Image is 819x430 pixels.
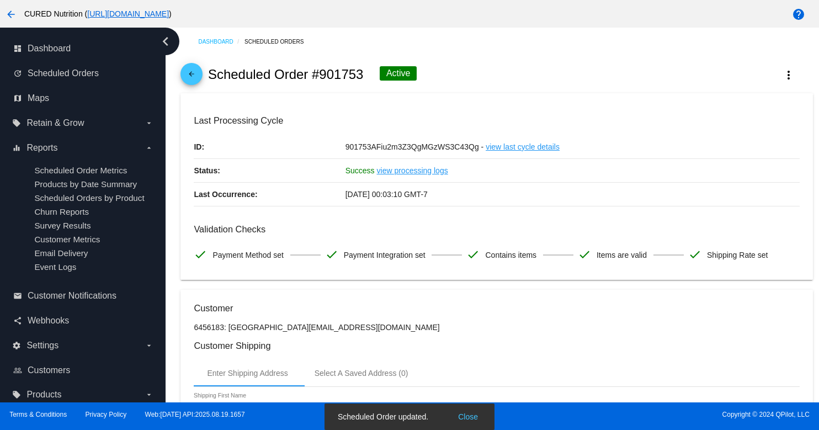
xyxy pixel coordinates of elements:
[13,65,153,82] a: update Scheduled Orders
[34,262,76,272] a: Event Logs
[194,224,799,235] h3: Validation Checks
[194,323,799,332] p: 6456183: [GEOGRAPHIC_DATA][EMAIL_ADDRESS][DOMAIN_NAME]
[26,118,84,128] span: Retain & Grow
[345,166,375,175] span: Success
[26,390,61,400] span: Products
[13,40,153,57] a: dashboard Dashboard
[13,291,22,300] i: email
[13,316,22,325] i: share
[194,183,345,206] p: Last Occurrence:
[419,411,810,418] span: Copyright © 2024 QPilot, LLC
[13,69,22,78] i: update
[185,70,198,83] mat-icon: arrow_back
[12,341,21,350] i: settings
[34,207,89,216] a: Churn Reports
[486,135,560,158] a: view last cycle details
[244,33,313,50] a: Scheduled Orders
[145,341,153,350] i: arrow_drop_down
[34,221,91,230] a: Survey Results
[28,68,99,78] span: Scheduled Orders
[12,119,21,128] i: local_offer
[377,159,448,182] a: view processing logs
[338,411,481,422] simple-snack-bar: Scheduled Order updated.
[26,341,59,351] span: Settings
[4,8,18,21] mat-icon: arrow_back
[688,248,701,261] mat-icon: check
[145,144,153,152] i: arrow_drop_down
[13,312,153,330] a: share Webhooks
[345,142,484,151] span: 901753AFiu2m3Z3QgMGzWS3C43Qg -
[792,8,805,21] mat-icon: help
[13,44,22,53] i: dashboard
[466,248,480,261] mat-icon: check
[207,369,288,378] div: Enter Shipping Address
[145,119,153,128] i: arrow_drop_down
[455,411,481,422] button: Close
[28,93,49,103] span: Maps
[86,411,127,418] a: Privacy Policy
[34,179,137,189] a: Products by Date Summary
[145,411,245,418] a: Web:[DATE] API:2025.08.19.1657
[157,33,174,50] i: chevron_left
[345,190,428,199] span: [DATE] 00:03:10 GMT-7
[212,243,283,267] span: Payment Method set
[87,9,169,18] a: [URL][DOMAIN_NAME]
[485,243,536,267] span: Contains items
[34,193,144,203] a: Scheduled Orders by Product
[325,248,338,261] mat-icon: check
[194,303,799,314] h3: Customer
[194,159,345,182] p: Status:
[34,166,127,175] a: Scheduled Order Metrics
[12,390,21,399] i: local_offer
[34,248,88,258] a: Email Delivery
[28,44,71,54] span: Dashboard
[9,411,67,418] a: Terms & Conditions
[315,369,408,378] div: Select A Saved Address (0)
[28,365,70,375] span: Customers
[380,66,417,81] div: Active
[24,9,172,18] span: CURED Nutrition ( )
[194,115,799,126] h3: Last Processing Cycle
[782,68,795,82] mat-icon: more_vert
[13,287,153,305] a: email Customer Notifications
[198,33,244,50] a: Dashboard
[28,291,116,301] span: Customer Notifications
[194,135,345,158] p: ID:
[707,243,768,267] span: Shipping Rate set
[578,248,591,261] mat-icon: check
[13,362,153,379] a: people_outline Customers
[12,144,21,152] i: equalizer
[34,235,100,244] a: Customer Metrics
[208,67,364,82] h2: Scheduled Order #901753
[194,402,293,411] input: Shipping First Name
[597,243,647,267] span: Items are valid
[13,89,153,107] a: map Maps
[13,366,22,375] i: people_outline
[13,94,22,103] i: map
[194,341,799,351] h3: Customer Shipping
[194,248,207,261] mat-icon: check
[26,143,57,153] span: Reports
[28,316,69,326] span: Webhooks
[145,390,153,399] i: arrow_drop_down
[344,243,426,267] span: Payment Integration set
